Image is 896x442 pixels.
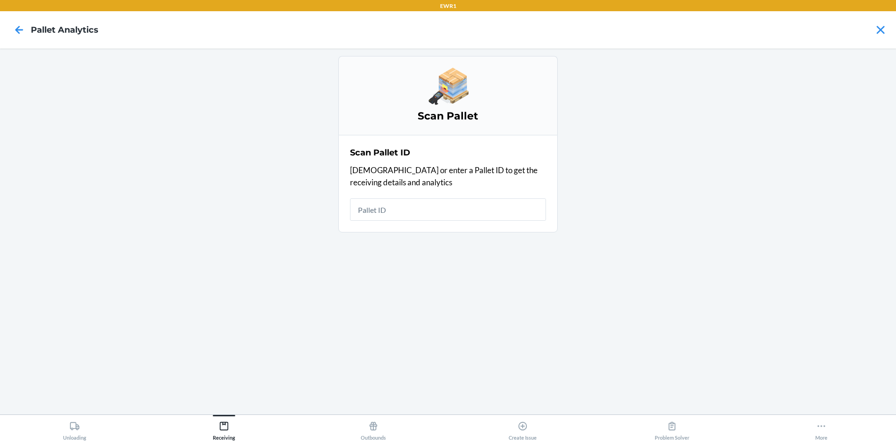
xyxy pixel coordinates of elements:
[448,415,597,441] button: Create Issue
[815,417,827,441] div: More
[213,417,235,441] div: Receiving
[350,198,546,221] input: Pallet ID
[63,417,86,441] div: Unloading
[747,415,896,441] button: More
[299,415,448,441] button: Outbounds
[597,415,747,441] button: Problem Solver
[350,147,410,159] h2: Scan Pallet ID
[509,417,537,441] div: Create Issue
[350,164,546,188] p: [DEMOGRAPHIC_DATA] or enter a Pallet ID to get the receiving details and analytics
[149,415,299,441] button: Receiving
[31,24,98,36] h4: Pallet Analytics
[361,417,386,441] div: Outbounds
[440,2,456,10] p: EWR1
[655,417,689,441] div: Problem Solver
[350,109,546,124] h3: Scan Pallet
